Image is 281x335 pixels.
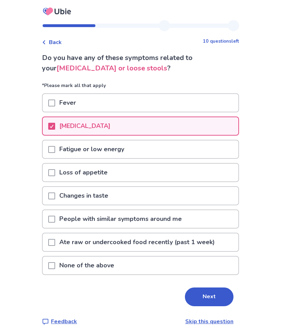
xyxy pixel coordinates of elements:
[55,94,80,112] p: Fever
[55,233,219,251] p: Ate raw or undercooked food recently (past 1 week)
[42,53,239,74] p: Do you have any of these symptoms related to your ?
[55,187,112,205] p: Changes in taste
[42,82,239,93] p: *Please mark all that apply
[203,38,239,45] p: 10 questions left
[42,317,77,326] a: Feedback
[55,140,128,158] p: Fatigue or low energy
[51,317,77,326] p: Feedback
[55,257,118,274] p: None of the above
[49,38,62,46] span: Back
[55,164,112,181] p: Loss of appetite
[55,117,114,135] p: [MEDICAL_DATA]
[185,287,233,306] button: Next
[185,318,233,325] a: Skip this question
[55,210,186,228] p: People with similar symptoms around me
[57,63,167,73] span: [MEDICAL_DATA] or loose stools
